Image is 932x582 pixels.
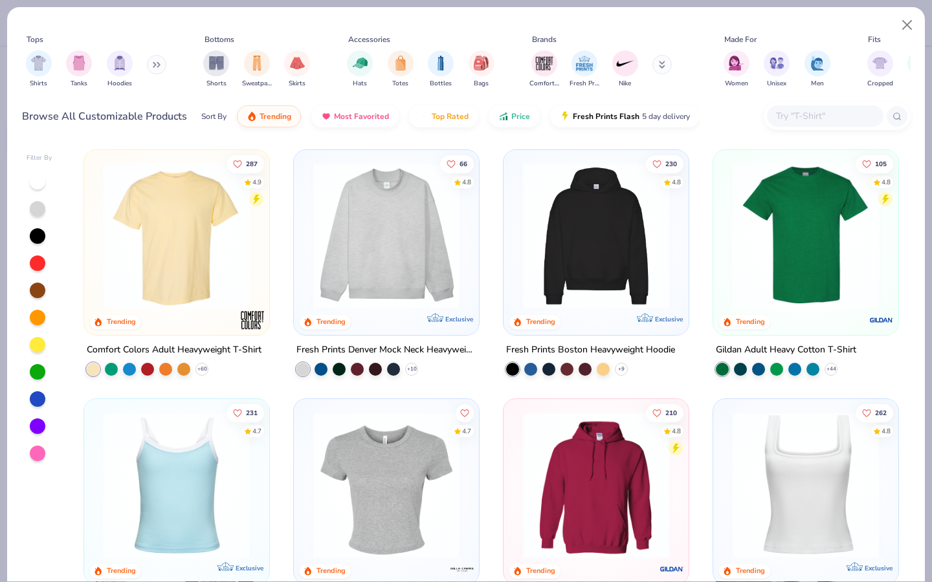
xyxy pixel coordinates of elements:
[260,111,291,122] span: Trending
[242,50,272,89] div: filter for Sweatpants
[672,426,681,436] div: 4.8
[31,56,46,70] img: Shirts Image
[353,56,368,70] img: Hats Image
[206,79,227,89] span: Shorts
[307,163,466,309] img: f5d85501-0dbb-4ee4-b115-c08fa3845d83
[30,79,47,89] span: Shirts
[729,56,744,70] img: Women Image
[570,50,599,89] div: filter for Fresh Prints
[394,56,408,70] img: Totes Image
[449,555,475,581] img: Bella + Canvas logo
[560,111,570,122] img: flash.gif
[72,56,86,70] img: Tanks Image
[388,50,414,89] button: filter button
[868,307,894,333] img: Gildan logo
[242,50,272,89] button: filter button
[770,56,784,70] img: Unisex Image
[867,50,893,89] div: filter for Cropped
[71,79,87,89] span: Tanks
[27,34,43,45] div: Tops
[107,50,133,89] div: filter for Hoodies
[469,50,494,89] div: filter for Bags
[612,50,638,89] div: filter for Nike
[882,177,891,187] div: 4.8
[197,365,207,373] span: + 60
[250,56,264,70] img: Sweatpants Image
[430,79,452,89] span: Bottles
[203,50,229,89] div: filter for Shorts
[253,426,262,436] div: 4.7
[247,111,257,122] img: trending.gif
[407,365,417,373] span: + 10
[506,342,675,358] div: Fresh Prints Boston Heavyweight Hoodie
[716,342,856,358] div: Gildan Adult Heavy Cotton T-Shirt
[570,50,599,89] button: filter button
[66,50,92,89] button: filter button
[456,404,474,422] button: Like
[203,50,229,89] button: filter button
[864,563,892,572] span: Exclusive
[856,155,893,173] button: Like
[826,365,836,373] span: + 44
[646,155,683,173] button: Like
[764,50,790,89] div: filter for Unisex
[227,155,265,173] button: Like
[516,412,676,558] img: 01756b78-01f6-4cc6-8d8a-3c30c1a0c8ac
[434,56,448,70] img: Bottles Image
[97,412,256,558] img: a25d9891-da96-49f3-a35e-76288174bf3a
[659,555,685,581] img: Gildan logo
[811,79,824,89] span: Men
[665,160,677,167] span: 230
[665,409,677,416] span: 210
[428,50,454,89] button: filter button
[764,50,790,89] button: filter button
[107,50,133,89] button: filter button
[445,315,473,323] span: Exclusive
[612,50,638,89] button: filter button
[296,342,476,358] div: Fresh Prints Denver Mock Neck Heavyweight Sweatshirt
[868,34,881,45] div: Fits
[107,79,132,89] span: Hoodies
[97,163,256,309] img: 029b8af0-80e6-406f-9fdc-fdf898547912
[419,111,429,122] img: TopRated.gif
[311,105,399,127] button: Most Favorited
[875,160,887,167] span: 105
[26,50,52,89] button: filter button
[392,79,408,89] span: Totes
[247,409,258,416] span: 231
[284,50,310,89] div: filter for Skirts
[27,153,52,163] div: Filter By
[26,50,52,89] div: filter for Shirts
[462,426,471,436] div: 4.7
[804,50,830,89] button: filter button
[804,50,830,89] div: filter for Men
[529,50,559,89] button: filter button
[726,163,885,309] img: db319196-8705-402d-8b46-62aaa07ed94f
[573,111,639,122] span: Fresh Prints Flash
[321,111,331,122] img: most_fav.gif
[205,34,234,45] div: Bottoms
[882,426,891,436] div: 4.8
[511,111,530,122] span: Price
[875,409,887,416] span: 262
[775,109,874,124] input: Try "T-Shirt"
[289,79,305,89] span: Skirts
[462,177,471,187] div: 4.8
[867,79,893,89] span: Cropped
[474,79,489,89] span: Bags
[388,50,414,89] div: filter for Totes
[284,50,310,89] button: filter button
[353,79,367,89] span: Hats
[290,56,305,70] img: Skirts Image
[237,105,301,127] button: Trending
[618,365,625,373] span: + 9
[460,160,467,167] span: 66
[474,56,488,70] img: Bags Image
[22,109,187,124] div: Browse All Customizable Products
[242,79,272,89] span: Sweatpants
[247,160,258,167] span: 287
[535,54,554,73] img: Comfort Colors Image
[616,54,635,73] img: Nike Image
[201,111,227,122] div: Sort By
[724,50,749,89] button: filter button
